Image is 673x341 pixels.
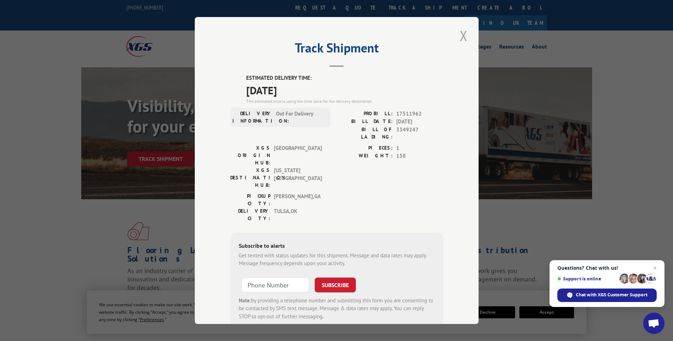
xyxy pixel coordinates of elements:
span: Chat with XGS Customer Support [576,292,647,298]
label: DELIVERY INFORMATION: [232,110,272,125]
span: [DATE] [246,82,443,98]
span: TULSA , OK [274,207,322,222]
label: DELIVERY CITY: [230,207,270,222]
div: The estimated time is using the time zone for the delivery destination. [246,98,443,105]
label: BILL OF LADING: [337,126,393,141]
div: Get texted with status updates for this shipment. Message and data rates may apply. Message frequ... [239,252,435,268]
span: Out For Delivery [276,110,324,125]
span: Chat with XGS Customer Support [557,289,657,302]
button: SUBSCRIBE [315,278,356,292]
a: Open chat [643,313,664,334]
span: 17511962 [396,110,443,118]
input: Phone Number [242,278,309,292]
span: [US_STATE][GEOGRAPHIC_DATA] [274,167,322,189]
label: PIECES: [337,144,393,152]
span: Support is online [557,276,617,281]
span: Questions? Chat with us! [557,265,657,271]
span: [DATE] [396,118,443,126]
label: BILL DATE: [337,118,393,126]
label: PROBILL: [337,110,393,118]
button: Close modal [458,26,470,45]
label: WEIGHT: [337,152,393,160]
span: 1 [396,144,443,152]
label: XGS ORIGIN HUB: [230,144,270,167]
h2: Track Shipment [230,43,443,56]
span: [GEOGRAPHIC_DATA] [274,144,322,167]
span: [PERSON_NAME] , GA [274,192,322,207]
div: Subscribe to alerts [239,241,435,252]
label: PICKUP CITY: [230,192,270,207]
strong: Note: [239,297,251,304]
span: 3349247 [396,126,443,141]
label: XGS DESTINATION HUB: [230,167,270,189]
span: 158 [396,152,443,160]
div: by providing a telephone number and submitting this form you are consenting to be contacted by SM... [239,297,435,321]
label: ESTIMATED DELIVERY TIME: [246,74,443,82]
